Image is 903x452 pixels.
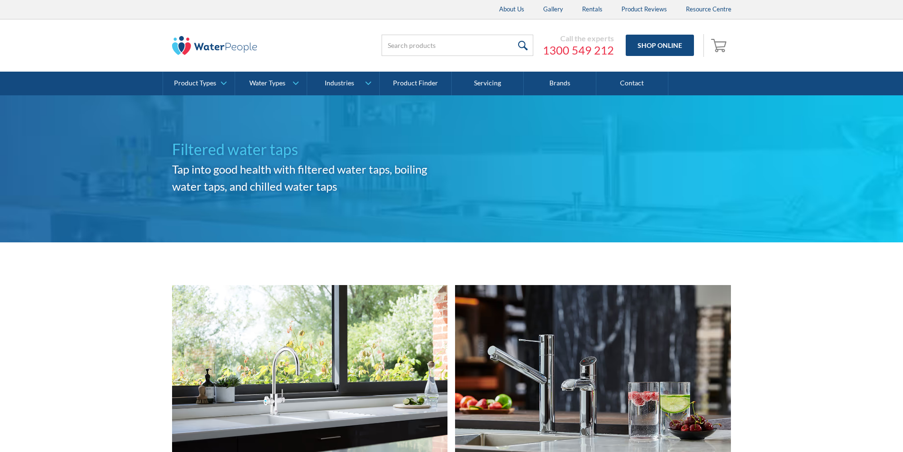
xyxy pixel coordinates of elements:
div: Product Types [174,79,216,87]
a: Servicing [452,72,524,95]
h1: Filtered water taps [172,138,452,161]
a: Contact [596,72,668,95]
h2: Tap into good health with filtered water taps, boiling water taps, and chilled water taps [172,161,452,195]
a: Shop Online [626,35,694,56]
div: Industries [325,79,354,87]
a: Brands [524,72,596,95]
input: Search products [382,35,533,56]
a: Water Types [235,72,307,95]
div: Water Types [249,79,285,87]
a: Product Finder [380,72,452,95]
img: The Water People [172,36,257,55]
a: Industries [307,72,379,95]
a: Product Types [163,72,235,95]
a: 1300 549 212 [543,43,614,57]
a: Open empty cart [709,34,731,57]
div: Call the experts [543,34,614,43]
img: shopping cart [711,37,729,53]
